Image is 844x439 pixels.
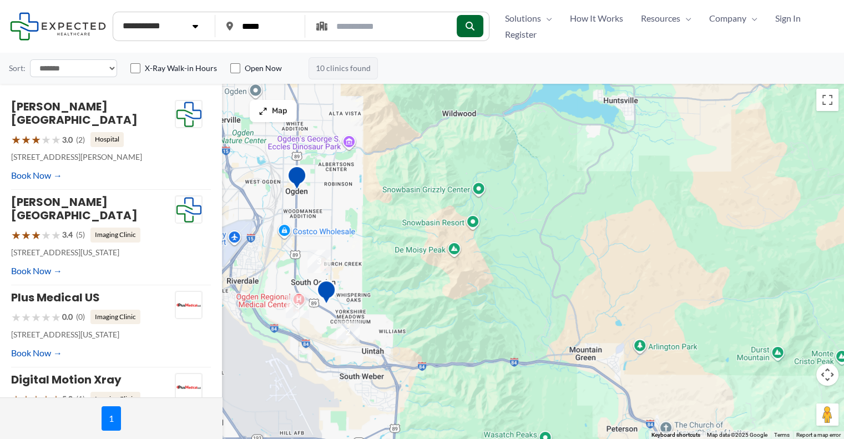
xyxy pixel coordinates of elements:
[76,133,85,147] span: (2)
[51,389,61,410] span: ★
[496,10,561,27] a: SolutionsMenu Toggle
[287,165,307,194] div: Plus Medical US
[816,89,838,111] button: Toggle fullscreen view
[746,10,757,27] span: Menu Toggle
[175,291,202,319] img: Plus Medical US
[41,307,51,327] span: ★
[641,10,680,27] span: Resources
[90,132,124,147] span: Hospital
[11,194,138,223] a: [PERSON_NAME][GEOGRAPHIC_DATA]
[707,432,767,438] span: Map data ©2025 Google
[175,100,202,128] img: Expected Healthcare Logo
[651,431,700,439] button: Keyboard shortcuts
[286,295,309,318] div: 3
[175,374,202,401] img: Digital Motion Xray
[21,129,31,150] span: ★
[541,10,552,27] span: Menu Toggle
[62,310,73,324] span: 0.0
[31,129,41,150] span: ★
[11,372,122,387] a: Digital Motion Xray
[21,225,31,245] span: ★
[41,225,51,245] span: ★
[11,263,62,279] a: Book Now
[11,389,21,410] span: ★
[21,389,31,410] span: ★
[307,250,331,273] div: 3
[102,406,121,431] span: 1
[309,57,378,79] span: 10 clinics found
[21,307,31,327] span: ★
[145,63,217,74] label: X-Ray Walk-in Hours
[259,107,267,115] img: Maximize
[41,129,51,150] span: ★
[505,10,541,27] span: Solutions
[11,129,21,150] span: ★
[774,432,790,438] a: Terms (opens in new tab)
[11,307,21,327] span: ★
[250,100,296,122] button: Map
[766,10,810,27] a: Sign In
[316,280,336,308] div: Tellica &#8211; Ogden
[336,321,360,344] div: 2
[11,327,175,342] p: [STREET_ADDRESS][US_STATE]
[76,310,85,324] span: (0)
[561,10,632,27] a: How It Works
[31,389,41,410] span: ★
[51,225,61,245] span: ★
[680,10,691,27] span: Menu Toggle
[31,307,41,327] span: ★
[570,10,623,27] span: How It Works
[51,129,61,150] span: ★
[272,107,287,116] span: Map
[700,10,766,27] a: CompanyMenu Toggle
[31,225,41,245] span: ★
[496,26,545,43] a: Register
[11,290,100,305] a: Plus Medical US
[62,392,73,406] span: 5.0
[11,245,175,260] p: [STREET_ADDRESS][US_STATE]
[90,392,140,406] span: Imaging Clinic
[62,228,73,242] span: 3.4
[796,432,841,438] a: Report a map error
[62,133,73,147] span: 3.0
[816,403,838,426] button: Drag Pegman onto the map to open Street View
[11,99,138,128] a: [PERSON_NAME][GEOGRAPHIC_DATA]
[11,225,21,245] span: ★
[175,196,202,224] img: Expected Healthcare Logo
[76,228,85,242] span: (5)
[10,12,106,41] img: Expected Healthcare Logo - side, dark font, small
[505,26,537,43] span: Register
[11,345,62,361] a: Book Now
[245,63,282,74] label: Open Now
[775,10,801,27] span: Sign In
[51,307,61,327] span: ★
[11,167,62,184] a: Book Now
[709,10,746,27] span: Company
[9,61,26,75] label: Sort:
[11,150,175,164] p: [STREET_ADDRESS][PERSON_NAME]
[90,310,140,324] span: Imaging Clinic
[76,392,85,406] span: (1)
[41,389,51,410] span: ★
[632,10,700,27] a: ResourcesMenu Toggle
[90,228,140,242] span: Imaging Clinic
[816,364,838,386] button: Map camera controls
